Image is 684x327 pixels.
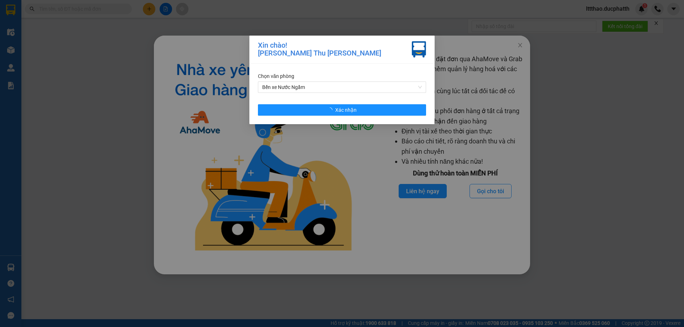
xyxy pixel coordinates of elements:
[412,41,426,58] img: vxr-icon
[258,72,426,80] div: Chọn văn phòng
[327,107,335,112] span: loading
[258,104,426,116] button: Xác nhận
[258,41,381,58] div: Xin chào! [PERSON_NAME] Thu [PERSON_NAME]
[335,106,357,114] span: Xác nhận
[262,82,422,93] span: Bến xe Nước Ngầm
